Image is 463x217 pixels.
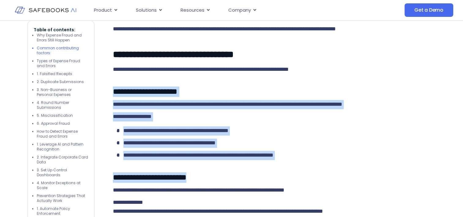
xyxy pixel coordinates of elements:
[37,194,88,204] li: Prevention Strategies That Actually Work
[37,142,88,152] li: 1. Leverage AI and Pattern Recognition
[37,33,88,43] li: Why Expense Fraud and Errors Still Happen
[37,80,88,85] li: 2. Duplicate Submissions
[37,121,88,126] li: 6. Approval Fraud
[37,129,88,139] li: How to Detect Expense Fraud and Errors
[37,181,88,191] li: 4. Monitor Exceptions at Scale
[37,168,88,178] li: 3. Set Up Control Dashboards
[136,7,157,14] span: Solutions
[89,4,352,16] div: Menu Toggle
[94,7,112,14] span: Product
[37,59,88,69] li: Types of Expense Fraud and Errors
[37,113,88,118] li: 5. Misclassification
[34,27,88,33] p: Table of contents:
[181,7,204,14] span: Resources
[37,46,88,56] li: Common contributing factors:
[37,101,88,110] li: 4. Round Number Submissions
[37,72,88,77] li: 1. Falsified Receipts
[228,7,251,14] span: Company
[37,88,88,97] li: 3. Non-Business or Personal Expenses
[37,207,88,216] li: 1. Automate Policy Enforcement
[37,155,88,165] li: 2. Integrate Corporate Card Data
[89,4,352,16] nav: Menu
[405,3,453,17] a: Get a Demo
[414,7,443,13] span: Get a Demo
